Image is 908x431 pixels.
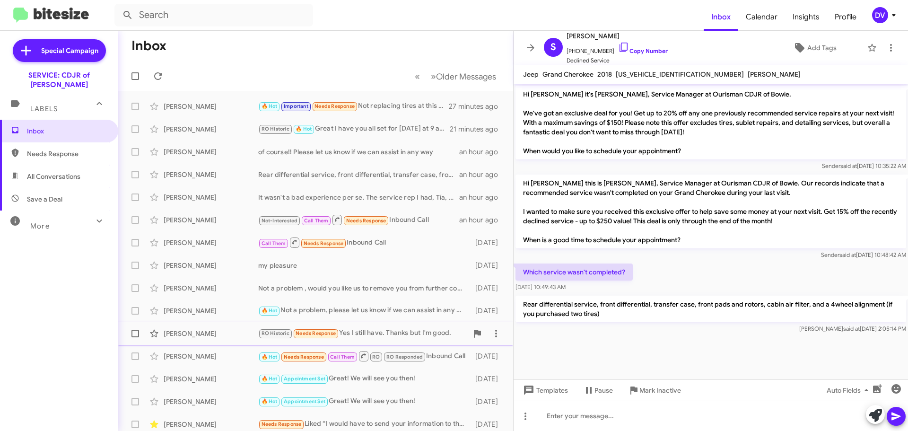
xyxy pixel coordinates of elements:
[41,46,98,55] span: Special Campaign
[514,382,576,399] button: Templates
[471,306,506,316] div: [DATE]
[258,283,471,293] div: Not a problem , would you like us to remove you from further communication?
[262,398,278,405] span: 🔥 Hot
[471,397,506,406] div: [DATE]
[284,376,325,382] span: Appointment Set
[567,30,668,42] span: [PERSON_NAME]
[436,71,496,82] span: Older Messages
[738,3,785,31] a: Calendar
[258,373,471,384] div: Great! We will see you then!
[258,328,468,339] div: Yes I still have. Thanks but I'm good.
[748,70,801,79] span: [PERSON_NAME]
[258,214,459,226] div: Inbound Call
[164,374,258,384] div: [PERSON_NAME]
[386,354,423,360] span: RO Responded
[304,240,344,246] span: Needs Response
[618,47,668,54] a: Copy Number
[550,40,556,55] span: S
[822,162,906,169] span: Sender [DATE] 10:35:22 AM
[785,3,827,31] a: Insights
[459,147,506,157] div: an hour ago
[704,3,738,31] a: Inbox
[515,86,906,159] p: Hi [PERSON_NAME] it's [PERSON_NAME], Service Manager at Ourisman CDJR of Bowie. We've got an excl...
[164,329,258,338] div: [PERSON_NAME]
[799,325,906,332] span: [PERSON_NAME] [DATE] 2:05:14 PM
[576,382,620,399] button: Pause
[415,70,420,82] span: «
[450,124,506,134] div: 21 minutes ago
[262,240,286,246] span: Call Them
[258,350,471,362] div: Inbound Call
[258,419,471,430] div: Liked “I would have to send your information to the manger to verify as I do not have access to w...
[471,374,506,384] div: [DATE]
[164,238,258,247] div: [PERSON_NAME]
[459,170,506,179] div: an hour ago
[27,126,107,136] span: Inbox
[164,193,258,202] div: [PERSON_NAME]
[821,251,906,258] span: Sender [DATE] 10:48:42 AM
[616,70,744,79] span: [US_VEHICLE_IDENTIFICATION_NUMBER]
[410,67,502,86] nav: Page navigation example
[515,175,906,248] p: Hi [PERSON_NAME] this is [PERSON_NAME], Service Manager at Ourisman CDJR of Bowie. Our records in...
[567,42,668,56] span: [PHONE_NUMBER]
[262,103,278,109] span: 🔥 Hot
[872,7,888,23] div: DV
[425,67,502,86] button: Next
[471,238,506,247] div: [DATE]
[258,101,449,112] div: Not replacing tires at this time... what's the damage $$$$
[523,70,539,79] span: Jeep
[304,218,329,224] span: Call Them
[284,398,325,405] span: Appointment Set
[262,126,289,132] span: RO Historic
[164,306,258,316] div: [PERSON_NAME]
[346,218,386,224] span: Needs Response
[164,352,258,361] div: [PERSON_NAME]
[296,330,336,336] span: Needs Response
[515,296,906,322] p: Rear differential service, front differential, transfer case, front pads and rotors, cabin air fi...
[471,420,506,429] div: [DATE]
[459,215,506,225] div: an hour ago
[30,105,58,113] span: Labels
[843,325,860,332] span: said at
[164,147,258,157] div: [PERSON_NAME]
[515,264,633,281] p: Which service wasn't completed?
[839,251,856,258] span: said at
[258,147,459,157] div: of course!! Please let us know if we can assist in any way
[827,3,864,31] a: Profile
[372,354,380,360] span: RO
[639,382,681,399] span: Mark Inactive
[262,218,298,224] span: Not-Interested
[164,397,258,406] div: [PERSON_NAME]
[27,194,62,204] span: Save a Deal
[27,149,107,158] span: Needs Response
[864,7,898,23] button: DV
[284,103,308,109] span: Important
[258,261,471,270] div: my pleasure
[567,56,668,65] span: Declined Service
[515,283,566,290] span: [DATE] 10:49:43 AM
[807,39,837,56] span: Add Tags
[262,421,302,427] span: Needs Response
[620,382,689,399] button: Mark Inactive
[819,382,880,399] button: Auto Fields
[262,308,278,314] span: 🔥 Hot
[258,193,459,202] div: It wasn't a bad experience per se. The service rep I had, Tía, was very communicative and did the...
[766,39,863,56] button: Add Tags
[262,330,289,336] span: RO Historic
[542,70,594,79] span: Grand Cherokee
[594,382,613,399] span: Pause
[258,237,471,248] div: Inbound Call
[164,283,258,293] div: [PERSON_NAME]
[164,124,258,134] div: [PERSON_NAME]
[827,382,872,399] span: Auto Fields
[164,170,258,179] div: [PERSON_NAME]
[27,172,80,181] span: All Conversations
[521,382,568,399] span: Templates
[449,102,506,111] div: 27 minutes ago
[471,283,506,293] div: [DATE]
[258,123,450,134] div: Great I have you all set for [DATE] at 9 am for your oil change service.
[258,170,459,179] div: Rear differential service, front differential, transfer case, front pads and rotors, cabin air fi...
